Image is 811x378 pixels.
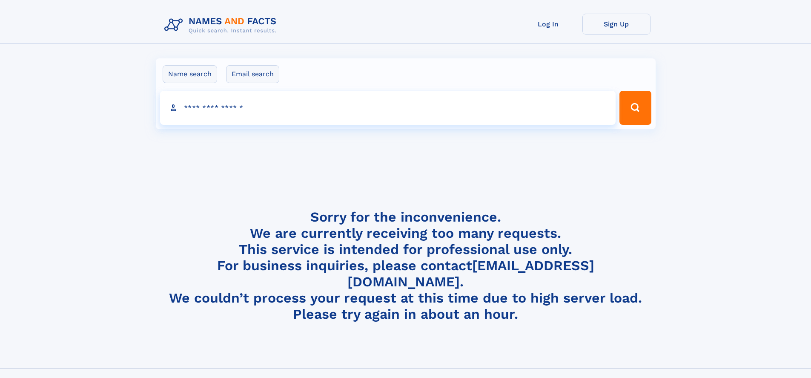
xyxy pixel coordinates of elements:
[582,14,651,35] a: Sign Up
[161,14,284,37] img: Logo Names and Facts
[619,91,651,125] button: Search Button
[514,14,582,35] a: Log In
[163,65,217,83] label: Name search
[160,91,616,125] input: search input
[226,65,279,83] label: Email search
[161,209,651,323] h4: Sorry for the inconvenience. We are currently receiving too many requests. This service is intend...
[347,257,594,290] a: [EMAIL_ADDRESS][DOMAIN_NAME]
